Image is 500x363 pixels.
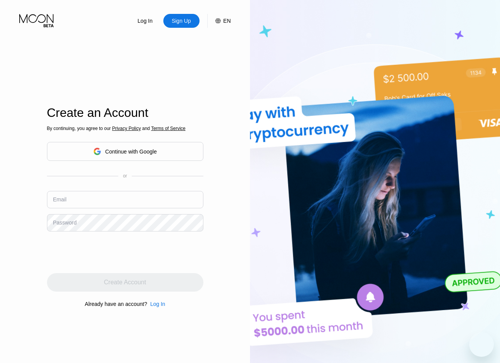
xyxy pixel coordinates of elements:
span: Terms of Service [151,126,185,131]
div: Log In [127,14,163,28]
div: Sign Up [163,14,200,28]
div: Log In [147,301,165,307]
div: Already have an account? [85,301,147,307]
iframe: Przycisk umożliwiający otwarcie okna komunikatora [469,332,494,357]
span: and [141,126,151,131]
span: Privacy Policy [112,126,141,131]
div: Sign Up [171,17,192,25]
div: Email [53,196,67,203]
div: Continue with Google [47,142,203,161]
div: or [123,173,127,179]
iframe: reCAPTCHA [47,237,164,267]
div: By continuing, you agree to our [47,126,203,131]
div: EN [223,18,231,24]
div: Log In [150,301,165,307]
div: Log In [137,17,153,25]
div: Continue with Google [105,149,157,155]
div: Create an Account [47,106,203,120]
div: Password [53,219,77,226]
div: EN [207,14,231,28]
